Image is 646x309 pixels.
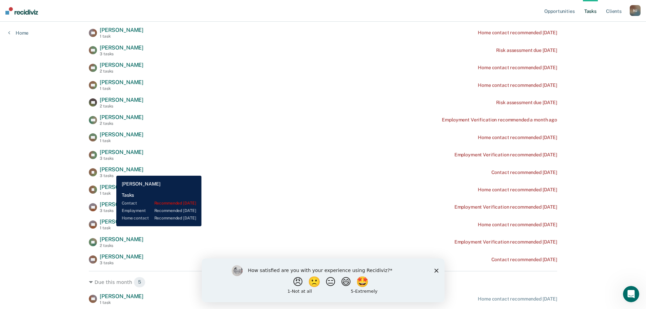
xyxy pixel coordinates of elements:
span: [PERSON_NAME] [100,166,143,173]
div: 2 tasks [100,104,143,109]
div: 1 task [100,226,143,230]
div: 3 tasks [100,52,143,56]
div: Employment Verification recommended [DATE] [454,204,557,210]
div: Employment Verification recommended [DATE] [454,152,557,158]
div: 1 task [100,138,143,143]
img: Recidiviz [5,7,38,15]
div: Home contact recommended [DATE] [478,222,557,228]
div: Home contact recommended [DATE] [478,135,557,140]
span: [PERSON_NAME] [100,236,143,243]
div: 1 task [100,34,143,39]
a: Home [8,30,28,36]
div: Contact recommended [DATE] [491,170,557,175]
div: 1 task [100,191,143,196]
div: Employment Verification recommended [DATE] [454,239,557,245]
span: [PERSON_NAME] [100,79,143,85]
div: 3 tasks [100,260,143,265]
div: 2 tasks [100,121,143,126]
span: [PERSON_NAME] [100,27,143,33]
div: Risk assessment due [DATE] [496,100,557,105]
div: N J [630,5,641,16]
div: 1 task [100,86,143,91]
div: Employment Verification recommended a month ago [442,117,557,123]
div: 3 tasks [100,208,143,213]
span: [PERSON_NAME] [100,131,143,138]
div: Risk assessment due [DATE] [496,47,557,53]
div: 3 tasks [100,156,143,161]
div: Home contact recommended [DATE] [478,65,557,71]
span: [PERSON_NAME] [100,201,143,208]
div: Home contact recommended [DATE] [478,187,557,193]
div: 3 tasks [100,173,143,178]
div: 1 task [100,300,143,305]
button: NJ [630,5,641,16]
span: [PERSON_NAME] [100,253,143,260]
span: [PERSON_NAME] [100,44,143,51]
span: [PERSON_NAME] [100,62,143,68]
div: Home contact recommended [DATE] [478,296,557,302]
span: [PERSON_NAME] [100,97,143,103]
span: [PERSON_NAME] [100,293,143,300]
div: 2 tasks [100,243,143,248]
div: 2 tasks [100,69,143,74]
span: 5 [134,277,145,288]
div: Due this month 5 [89,277,557,288]
span: [PERSON_NAME] [100,114,143,120]
span: [PERSON_NAME] [100,184,143,190]
div: Contact recommended [DATE] [491,257,557,263]
iframe: Survey by Kim from Recidiviz [202,258,445,302]
span: [PERSON_NAME] [100,218,143,225]
div: Home contact recommended [DATE] [478,30,557,36]
span: [PERSON_NAME] [100,149,143,155]
iframe: Intercom live chat [623,286,639,302]
div: Home contact recommended [DATE] [478,82,557,88]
